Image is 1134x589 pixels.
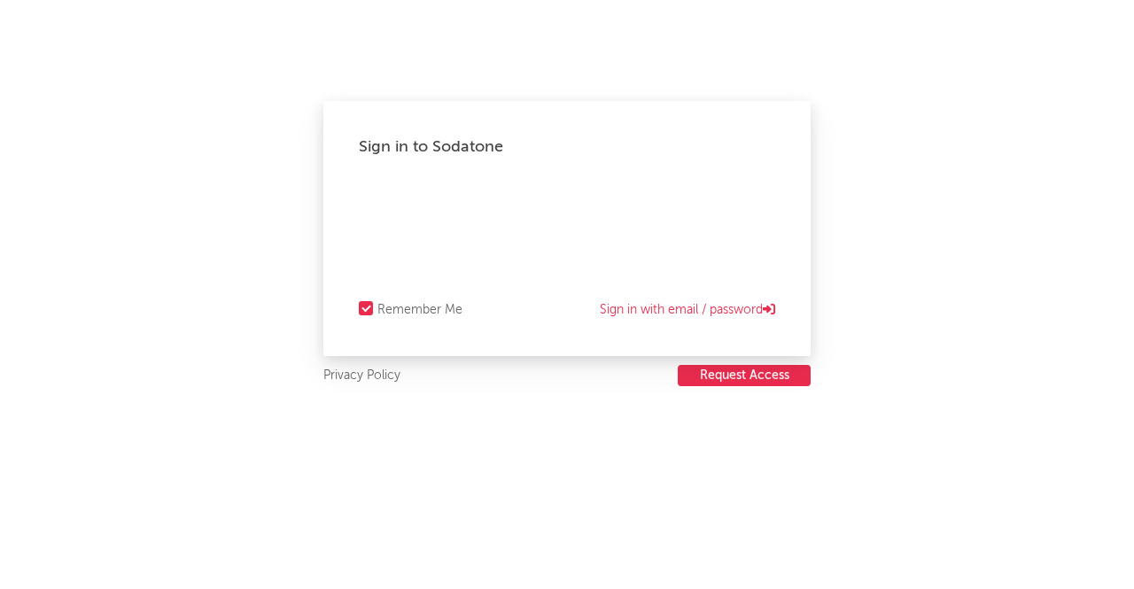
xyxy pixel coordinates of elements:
[678,365,811,386] button: Request Access
[678,365,811,387] a: Request Access
[377,299,462,321] div: Remember Me
[323,365,400,387] a: Privacy Policy
[600,299,775,321] a: Sign in with email / password
[359,136,775,158] div: Sign in to Sodatone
